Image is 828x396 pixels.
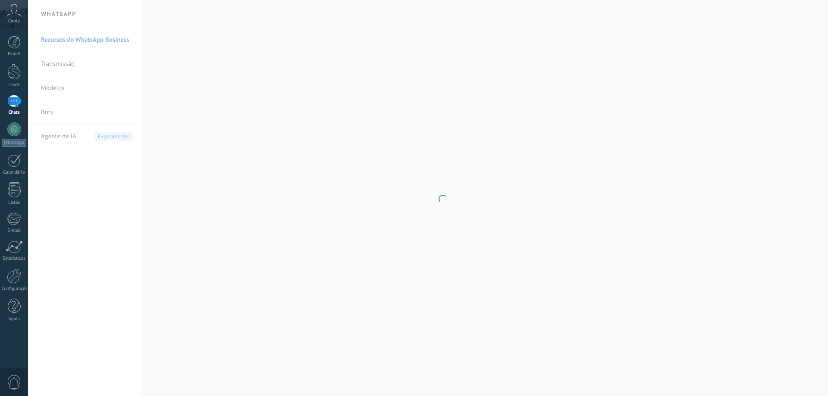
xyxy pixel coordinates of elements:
[2,51,27,57] div: Painel
[2,316,27,322] div: Ajuda
[8,19,20,24] span: Conta
[2,82,27,88] div: Leads
[2,110,27,115] div: Chats
[2,286,27,292] div: Configurações
[2,139,26,147] div: WhatsApp
[2,170,27,175] div: Calendário
[2,256,27,262] div: Estatísticas
[2,228,27,234] div: E-mail
[2,200,27,206] div: Listas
